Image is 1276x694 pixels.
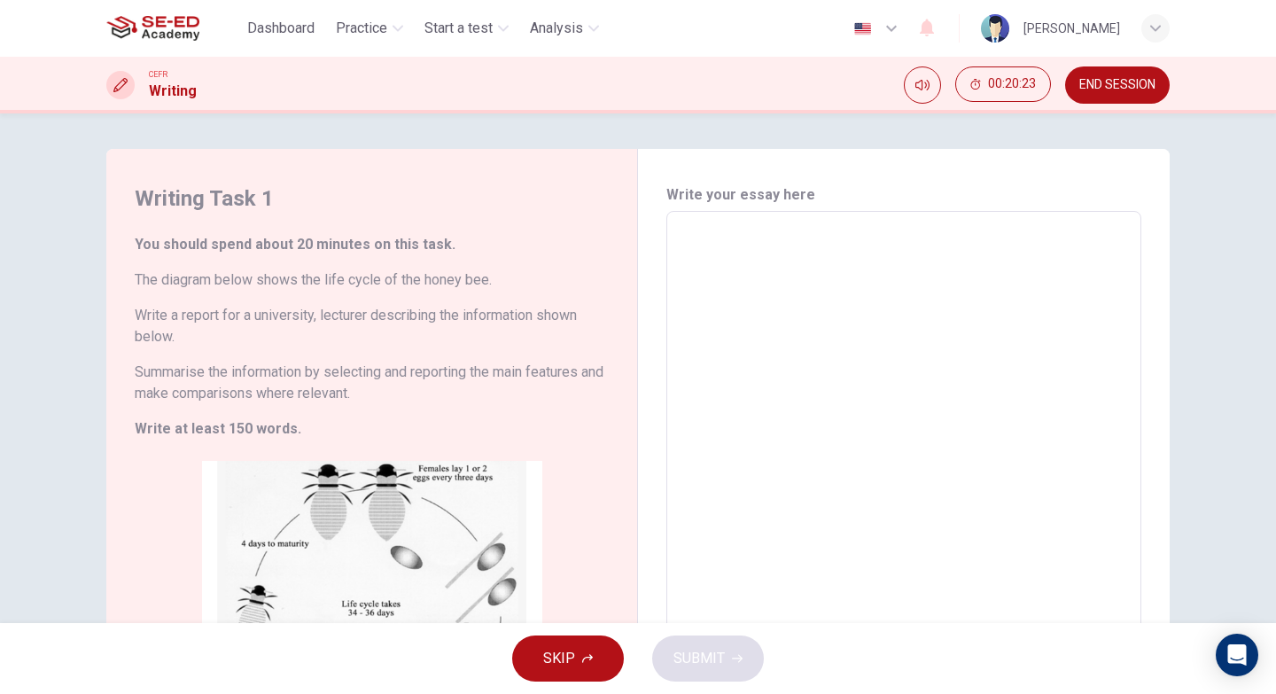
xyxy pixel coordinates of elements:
h1: Writing [149,81,197,102]
img: en [852,22,874,35]
a: SE-ED Academy logo [106,11,240,46]
span: Dashboard [247,18,315,39]
strong: Write at least 150 words. [135,420,301,437]
button: 00:20:23 [955,66,1051,102]
div: Hide [955,66,1051,104]
h4: Writing Task 1 [135,184,609,213]
button: Practice [329,12,410,44]
h6: The diagram below shows the life cycle of the honey bee. [135,269,609,291]
button: Start a test [417,12,516,44]
button: SKIP [512,636,624,682]
div: Mute [904,66,941,104]
span: SKIP [543,646,575,671]
span: Analysis [530,18,583,39]
span: 00:20:23 [988,77,1036,91]
img: SE-ED Academy logo [106,11,199,46]
h6: Write a report for a university, lecturer describing the information shown below. [135,305,609,347]
div: Open Intercom Messenger [1216,634,1258,676]
span: Start a test [424,18,493,39]
button: Analysis [523,12,606,44]
span: CEFR [149,68,167,81]
span: Practice [336,18,387,39]
img: Profile picture [981,14,1009,43]
h6: You should spend about 20 minutes on this task. [135,234,609,255]
span: END SESSION [1079,78,1155,92]
button: Dashboard [240,12,322,44]
div: [PERSON_NAME] [1023,18,1120,39]
button: END SESSION [1065,66,1170,104]
h6: Write your essay here [666,184,1141,206]
h6: Summarise the information by selecting and reporting the main features and make comparisons where... [135,362,609,404]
